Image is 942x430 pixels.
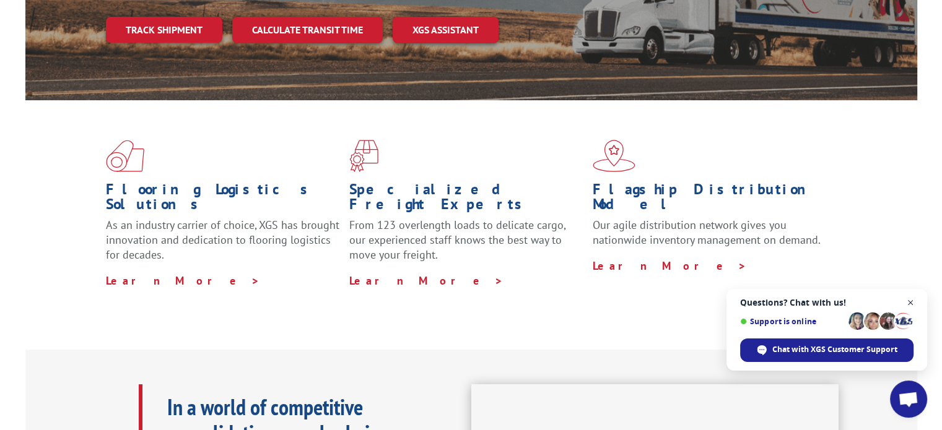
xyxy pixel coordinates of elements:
[232,17,383,43] a: Calculate transit time
[349,182,583,218] h1: Specialized Freight Experts
[106,273,260,288] a: Learn More >
[106,140,144,172] img: xgs-icon-total-supply-chain-intelligence-red
[349,140,378,172] img: xgs-icon-focused-on-flooring-red
[106,182,340,218] h1: Flooring Logistics Solutions
[349,273,504,288] a: Learn More >
[593,259,747,273] a: Learn More >
[106,17,222,43] a: Track shipment
[593,140,635,172] img: xgs-icon-flagship-distribution-model-red
[890,381,927,418] a: Open chat
[593,218,821,247] span: Our agile distribution network gives you nationwide inventory management on demand.
[772,344,897,355] span: Chat with XGS Customer Support
[349,218,583,273] p: From 123 overlength loads to delicate cargo, our experienced staff knows the best way to move you...
[593,182,827,218] h1: Flagship Distribution Model
[106,218,339,262] span: As an industry carrier of choice, XGS has brought innovation and dedication to flooring logistics...
[740,298,914,307] span: Questions? Chat with us!
[393,17,499,43] a: XGS ASSISTANT
[740,338,914,362] span: Chat with XGS Customer Support
[740,317,844,326] span: Support is online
